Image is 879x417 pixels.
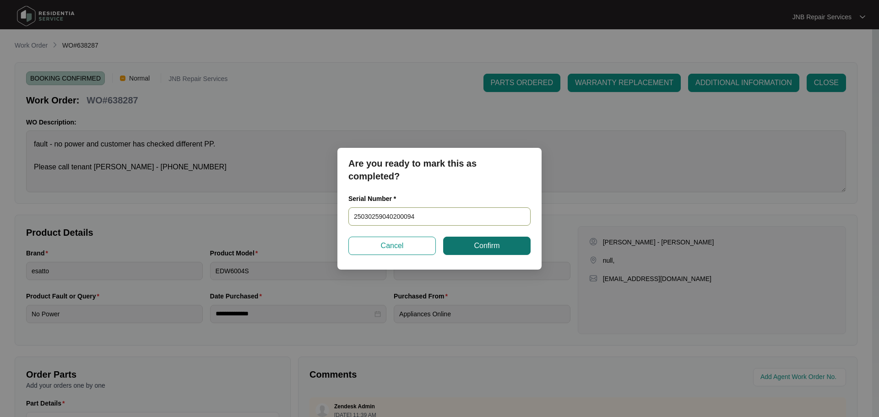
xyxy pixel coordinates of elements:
button: Cancel [348,237,436,255]
button: Confirm [443,237,531,255]
span: Confirm [474,240,499,251]
label: Serial Number * [348,194,403,203]
p: completed? [348,170,531,183]
p: Are you ready to mark this as [348,157,531,170]
span: Cancel [381,240,404,251]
